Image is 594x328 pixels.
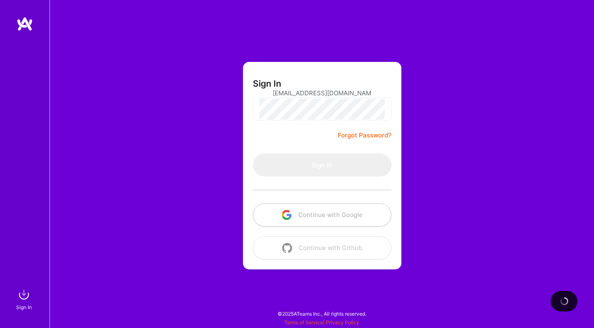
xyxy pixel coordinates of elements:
a: Forgot Password? [338,130,391,140]
a: Privacy Policy [326,319,359,326]
img: icon [282,243,292,253]
button: Continue with Google [253,203,391,227]
img: icon [282,210,292,220]
a: Terms of Service [284,319,323,326]
span: | [284,319,359,326]
img: logo [16,17,33,31]
button: Continue with Github [253,236,391,260]
a: sign inSign In [17,286,32,311]
div: © 2025 ATeams Inc., All rights reserved. [49,303,594,324]
button: Sign In [253,153,391,177]
input: Email... [273,83,372,104]
img: sign in [16,286,32,303]
h3: Sign In [253,78,281,89]
img: loading [559,296,569,306]
div: Sign In [16,303,32,311]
